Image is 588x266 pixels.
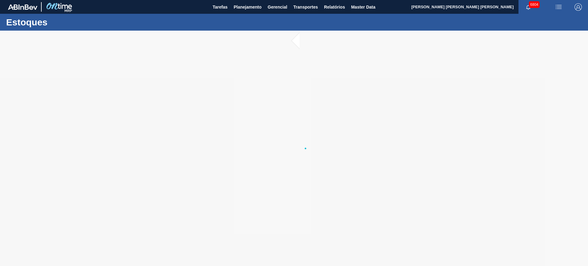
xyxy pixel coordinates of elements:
[518,3,538,11] button: Notificações
[293,3,318,11] span: Transportes
[555,3,562,11] img: userActions
[6,19,115,26] h1: Estoques
[234,3,262,11] span: Planejamento
[213,3,228,11] span: Tarefas
[268,3,287,11] span: Gerencial
[8,4,37,10] img: TNhmsLtSVTkK8tSr43FrP2fwEKptu5GPRR3wAAAABJRU5ErkJggg==
[575,3,582,11] img: Logout
[529,1,540,8] span: 6804
[324,3,345,11] span: Relatórios
[351,3,375,11] span: Master Data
